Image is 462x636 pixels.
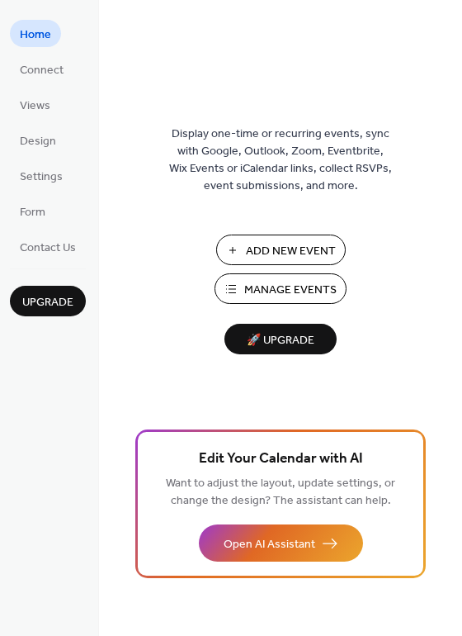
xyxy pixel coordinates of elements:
[10,126,66,154] a: Design
[22,294,73,311] span: Upgrade
[20,240,76,257] span: Contact Us
[214,273,346,304] button: Manage Events
[10,286,86,316] button: Upgrade
[246,243,336,260] span: Add New Event
[10,233,86,260] a: Contact Us
[10,20,61,47] a: Home
[20,97,50,115] span: Views
[20,26,51,44] span: Home
[224,324,337,354] button: 🚀 Upgrade
[10,91,60,118] a: Views
[20,133,56,150] span: Design
[224,536,315,553] span: Open AI Assistant
[199,448,363,471] span: Edit Your Calendar with AI
[244,282,337,299] span: Manage Events
[10,197,55,225] a: Form
[166,472,395,512] span: Want to adjust the layout, update settings, or change the design? The assistant can help.
[20,204,45,221] span: Form
[20,62,64,79] span: Connect
[10,55,73,83] a: Connect
[10,162,73,189] a: Settings
[234,330,327,352] span: 🚀 Upgrade
[216,235,346,265] button: Add New Event
[199,524,363,562] button: Open AI Assistant
[169,126,392,195] span: Display one-time or recurring events, sync with Google, Outlook, Zoom, Eventbrite, Wix Events or ...
[20,168,63,186] span: Settings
